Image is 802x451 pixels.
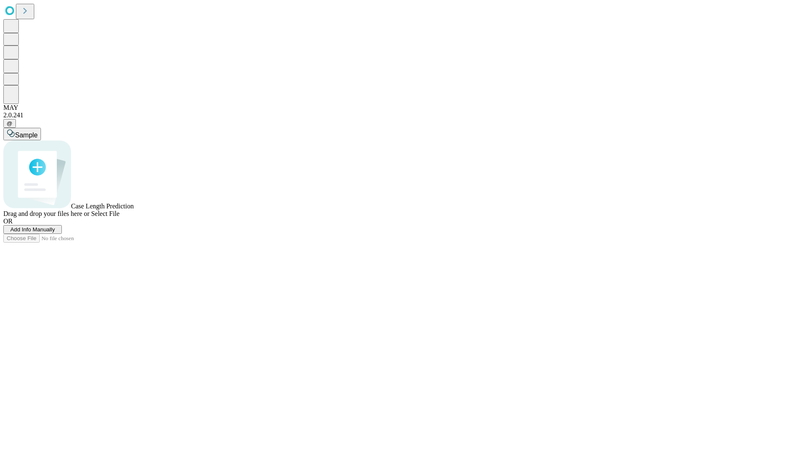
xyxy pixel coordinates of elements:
span: @ [7,120,13,127]
div: 2.0.241 [3,111,799,119]
button: @ [3,119,16,128]
span: OR [3,218,13,225]
span: Drag and drop your files here or [3,210,89,217]
button: Add Info Manually [3,225,62,234]
span: Case Length Prediction [71,203,134,210]
div: MAY [3,104,799,111]
span: Sample [15,132,38,139]
span: Select File [91,210,119,217]
button: Sample [3,128,41,140]
span: Add Info Manually [10,226,55,233]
